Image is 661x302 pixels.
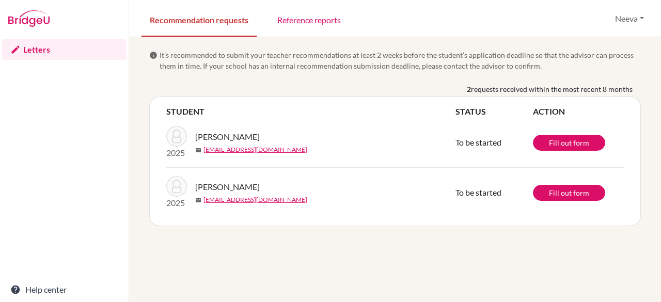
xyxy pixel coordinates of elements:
[203,195,307,204] a: [EMAIL_ADDRESS][DOMAIN_NAME]
[166,126,187,147] img: Batas, Hardik
[533,105,624,118] th: ACTION
[195,131,260,143] span: [PERSON_NAME]
[149,51,158,59] span: info
[8,10,50,27] img: Bridge-U
[166,105,455,118] th: STUDENT
[2,39,127,60] a: Letters
[195,181,260,193] span: [PERSON_NAME]
[610,9,649,28] button: Neeva
[455,105,533,118] th: STATUS
[166,197,187,209] p: 2025
[533,185,605,201] a: Fill out form
[203,145,307,154] a: [EMAIL_ADDRESS][DOMAIN_NAME]
[2,279,127,300] a: Help center
[533,135,605,151] a: Fill out form
[141,2,257,37] a: Recommendation requests
[455,137,501,147] span: To be started
[471,84,633,94] span: requests received within the most recent 8 months
[166,176,187,197] img: Bhandari, Nisha
[195,147,201,153] span: mail
[269,2,349,37] a: Reference reports
[160,50,641,71] span: It’s recommended to submit your teacher recommendations at least 2 weeks before the student’s app...
[166,147,187,159] p: 2025
[195,197,201,203] span: mail
[467,84,471,94] b: 2
[455,187,501,197] span: To be started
